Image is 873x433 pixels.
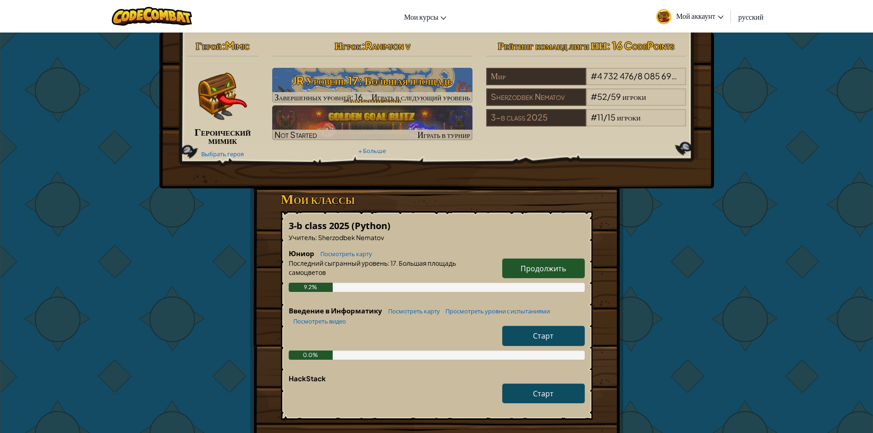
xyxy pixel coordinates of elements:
span: Rahimjon v [365,39,410,52]
span: Sherzodbek Nematov [317,233,384,241]
img: JR Уровень 17: Большая площадь самоцветов [272,68,472,103]
div: 3-b class 2025 [486,109,586,126]
div: Мир [486,68,586,85]
a: Мои курсы [400,4,451,29]
span: : [222,39,225,52]
span: Mimic [225,39,250,52]
a: Просмотреть уровни с испытаниями [441,307,550,315]
a: Sherzodbek Nematov#52/59игроки [486,97,686,108]
img: CodeCombat logo [112,7,192,26]
a: + Больше [358,147,386,154]
span: / [604,112,607,122]
span: Учитель [289,233,315,241]
span: 11 [597,112,604,122]
a: Посмотреть карту [384,307,440,315]
span: : [362,39,365,52]
span: игроки [622,91,646,102]
a: Играть в следующий уровень [272,68,472,103]
a: Мой аккаунт [652,2,728,31]
span: / [634,71,637,81]
img: Golden Goal [272,105,472,140]
span: Юниор [289,249,316,258]
span: Мои курсы [404,12,439,22]
span: Играть в турнир [417,129,470,140]
div: 0.0% [289,351,333,360]
span: Старт [533,389,554,398]
span: 17. [390,259,398,267]
div: 9.2% [289,283,333,292]
span: игроки [617,112,641,122]
span: : 16 CodePoints [607,39,675,52]
a: Выбрать героя [201,150,244,158]
span: Герой [196,39,221,52]
span: игроки [679,71,703,81]
a: русский [734,4,768,29]
span: Героический мимик [195,125,251,146]
a: 3-b class 2025#11/15игроки [486,118,686,128]
span: # [591,91,597,102]
a: Старт [502,384,585,403]
div: Sherzodbek Nematov [486,88,586,106]
span: 4 732 476 [597,71,634,81]
span: (Python) [351,219,390,232]
span: Старт [533,331,554,340]
span: Введение в Информатику [289,306,384,315]
span: 8 085 690 [637,71,677,81]
span: # [591,112,597,122]
a: Посмотреть карту [316,250,372,258]
span: Мой аккаунт [676,11,724,21]
span: / [607,91,611,102]
span: 52 [597,91,607,102]
span: HackStack [289,374,326,383]
span: # [591,71,597,81]
h3: Мои классы [281,188,593,209]
span: Последний сыгранный уровень [289,259,388,267]
a: Мир#4 732 476/8 085 690игроки [486,77,686,87]
span: 3-b class 2025 [289,219,351,232]
span: : [388,259,390,267]
span: Not Started [275,129,317,140]
h3: JR Уровень 17: Большая площадь самоцветов [272,70,472,111]
img: Codecombat-Pets-Mimic-01.png [193,68,248,123]
span: Продолжить [521,263,566,273]
span: 15 [607,112,615,122]
span: : [315,233,317,241]
a: Посмотреть видео [289,318,346,325]
img: avatar [656,9,671,24]
span: Рейтинг команд лиги ИИ [498,39,606,52]
a: Not StartedИграть в турнир [272,105,472,140]
span: Игрок [335,39,361,52]
span: русский [738,12,763,22]
span: 59 [611,91,621,102]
